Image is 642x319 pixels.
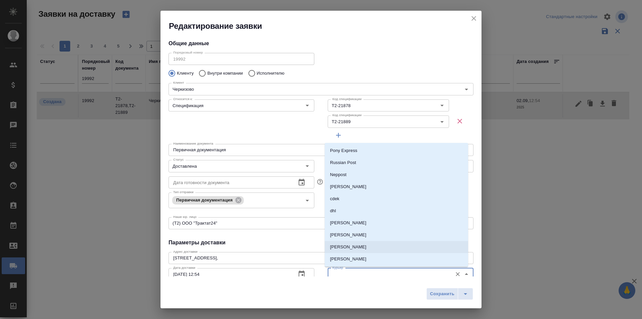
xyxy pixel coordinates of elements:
button: Добавить [328,129,349,141]
h4: Параметры доставки [169,239,473,247]
p: Russian Post [330,159,356,166]
button: close [469,13,479,23]
button: Close [462,269,471,279]
button: Сохранить [426,288,458,300]
p: Исполнителю [257,70,285,77]
button: Open [437,117,447,127]
p: Клиенту [177,70,194,77]
p: [PERSON_NAME] [330,256,366,262]
h4: Общие данные [169,39,473,48]
button: Open [303,161,312,171]
button: Удалить [449,115,470,127]
p: Neppost [330,171,346,178]
p: [PERSON_NAME] [330,183,366,190]
p: Внутри компании [207,70,243,77]
span: Сохранить [430,290,454,298]
button: Open [437,101,447,110]
textarea: [STREET_ADDRESS], [173,255,469,260]
p: cdek [330,195,339,202]
h2: Редактирование заявки [169,21,481,31]
p: dhl [330,208,336,214]
button: Open [303,101,312,110]
button: Open [303,196,312,205]
p: Pony Express [330,147,357,154]
span: Первичная документация [172,197,237,203]
button: Если заполнить эту дату, автоматически создастся заявка, чтобы забрать готовые документы [316,177,324,186]
div: split button [426,288,473,300]
p: [PERSON_NAME] [330,220,366,226]
button: Очистить [453,269,462,279]
p: [PERSON_NAME] [330,244,366,250]
button: Open [462,85,471,94]
p: [PERSON_NAME] [330,232,366,238]
div: Первичная документация [172,196,244,205]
